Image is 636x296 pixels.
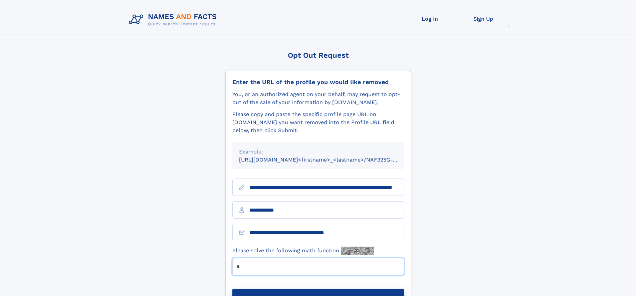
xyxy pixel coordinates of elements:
[232,110,404,134] div: Please copy and paste the specific profile page URL on [DOMAIN_NAME] you want removed into the Pr...
[239,148,397,156] div: Example:
[225,51,411,59] div: Opt Out Request
[403,11,457,27] a: Log In
[126,11,222,29] img: Logo Names and Facts
[457,11,510,27] a: Sign Up
[232,247,374,255] label: Please solve the following math function:
[232,78,404,86] div: Enter the URL of the profile you would like removed
[232,90,404,106] div: You, or an authorized agent on your behalf, may request to opt-out of the sale of your informatio...
[239,157,417,163] small: [URL][DOMAIN_NAME]<firstname>_<lastname>/NAF325G-xxxxxxxx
